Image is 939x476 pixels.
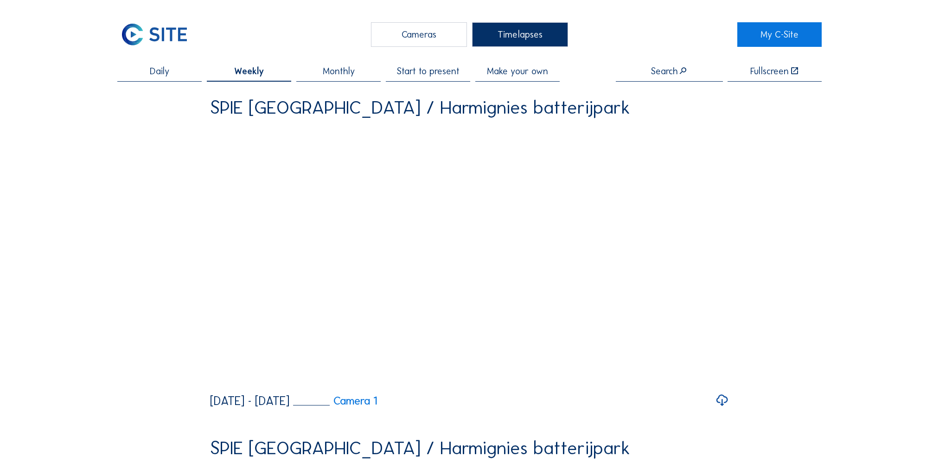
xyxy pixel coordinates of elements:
[323,66,355,76] span: Monthly
[293,395,377,406] a: Camera 1
[737,22,822,47] a: My C-Site
[397,66,460,76] span: Start to present
[117,22,191,47] img: C-SITE Logo
[210,98,630,117] div: SPIE [GEOGRAPHIC_DATA] / Harmignies batterijpark
[487,66,548,76] span: Make your own
[472,22,568,47] div: Timelapses
[210,439,630,457] div: SPIE [GEOGRAPHIC_DATA] / Harmignies batterijpark
[150,66,169,76] span: Daily
[210,395,289,407] div: [DATE] - [DATE]
[750,66,789,76] div: Fullscreen
[210,126,729,386] video: Your browser does not support the video tag.
[234,66,264,76] span: Weekly
[371,22,467,47] div: Cameras
[117,22,202,47] a: C-SITE Logo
